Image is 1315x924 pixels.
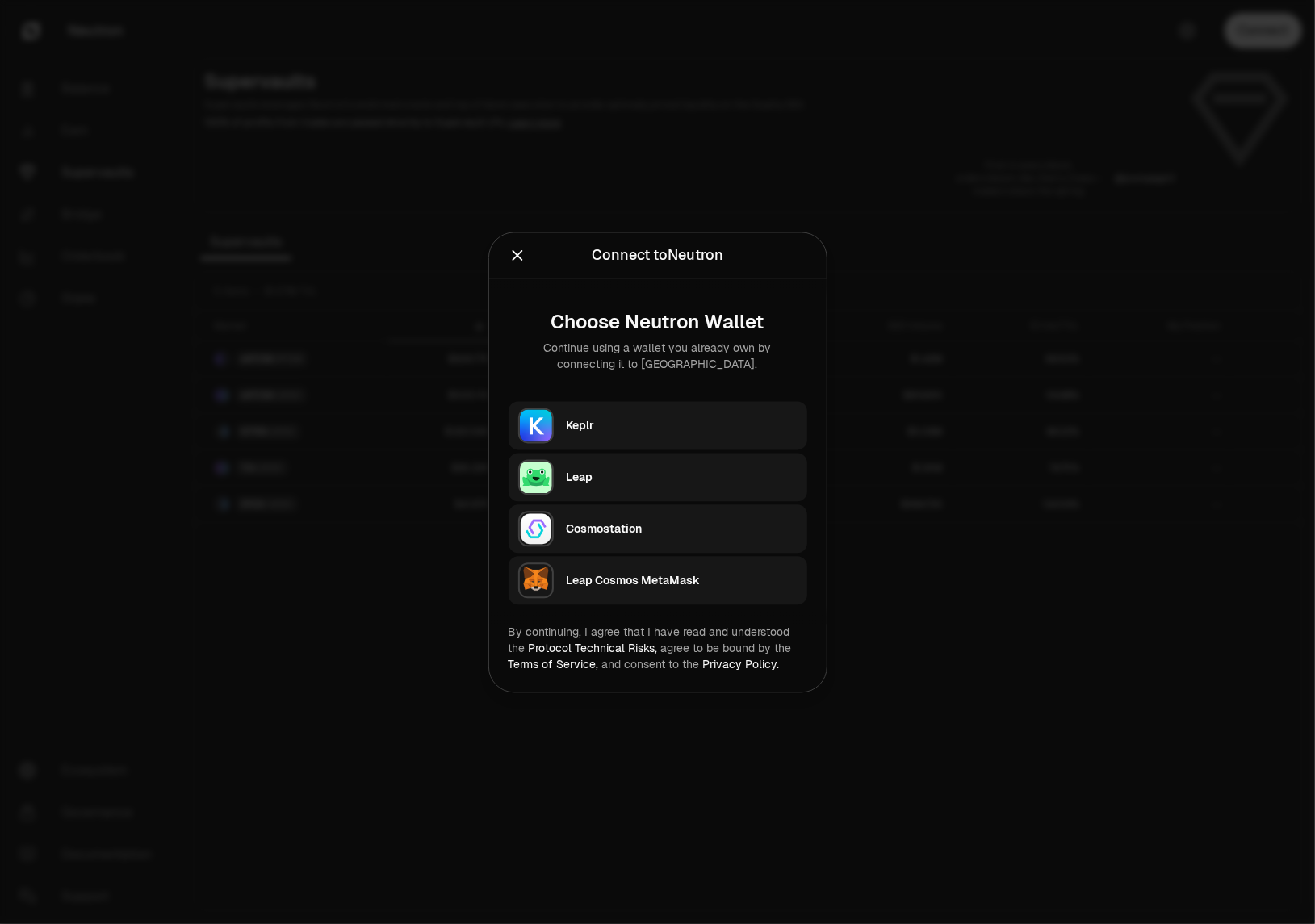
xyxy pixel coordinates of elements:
[518,459,554,495] img: Leap
[567,572,798,588] div: Leap Cosmos MetaMask
[509,624,807,672] div: By continuing, I agree that I have read and understood the agree to be bound by the and consent t...
[509,453,807,501] button: LeapLeap
[509,657,599,671] a: Terms of Service,
[518,511,554,546] img: Cosmostation
[521,340,794,372] div: Continue using a wallet you already own by connecting it to [GEOGRAPHIC_DATA].
[567,417,798,433] div: Keplr
[518,408,554,443] img: Keplr
[567,469,798,485] div: Leap
[509,244,526,266] button: Close
[521,311,794,333] div: Choose Neutron Wallet
[567,521,798,537] div: Cosmostation
[509,401,807,449] button: KeplrKeplr
[509,556,807,604] button: Leap Cosmos MetaMaskLeap Cosmos MetaMask
[592,244,723,266] div: Connect to Neutron
[509,504,807,553] button: CosmostationCosmostation
[518,562,554,598] img: Leap Cosmos MetaMask
[703,657,780,671] a: Privacy Policy.
[529,641,658,655] a: Protocol Technical Risks,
